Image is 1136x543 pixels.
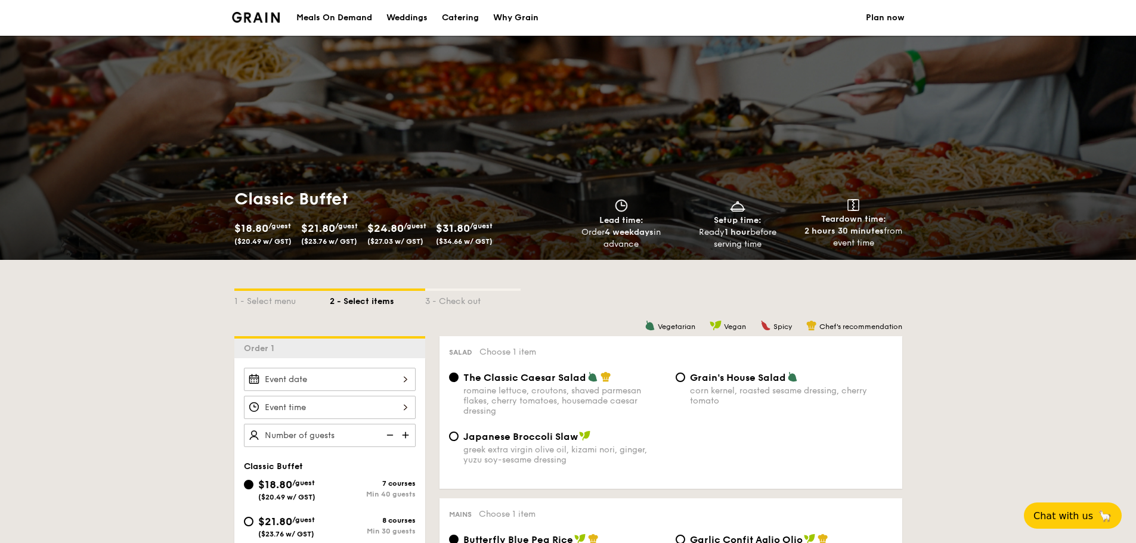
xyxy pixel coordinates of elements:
[725,227,750,237] strong: 1 hour
[449,373,459,382] input: The Classic Caesar Saladromaine lettuce, croutons, shaved parmesan flakes, cherry tomatoes, house...
[244,517,253,526] input: $21.80/guest($23.76 w/ GST)8 coursesMin 30 guests
[819,322,902,331] span: Chef's recommendation
[1033,510,1093,522] span: Chat with us
[463,386,666,416] div: romaine lettuce, croutons, shaved parmesan flakes, cherry tomatoes, housemade caesar dressing
[479,347,536,357] span: Choose 1 item
[1024,502,1122,529] button: Chat with us🦙
[244,461,303,471] span: Classic Buffet
[729,199,747,212] img: icon-dish.430c3a2e.svg
[244,396,416,419] input: Event time
[234,188,564,210] h1: Classic Buffet
[760,320,771,331] img: icon-spicy.37a8142b.svg
[398,424,416,446] img: icon-add.58712e84.svg
[258,493,315,501] span: ($20.49 w/ GST)
[268,222,291,230] span: /guest
[470,222,493,230] span: /guest
[645,320,655,331] img: icon-vegetarian.fe4039eb.svg
[258,478,292,491] span: $18.80
[258,515,292,528] span: $21.80
[234,291,330,308] div: 1 - Select menu
[244,343,279,353] span: Order 1
[690,372,786,383] span: Grain's House Salad
[600,371,611,382] img: icon-chef-hat.a58ddaea.svg
[612,199,630,212] img: icon-clock.2db775ea.svg
[599,215,643,225] span: Lead time:
[232,12,280,23] img: Grain
[658,322,695,331] span: Vegetarian
[806,320,817,331] img: icon-chef-hat.a58ddaea.svg
[690,386,893,406] div: corn kernel, roasted sesame dressing, cherry tomato
[463,372,586,383] span: The Classic Caesar Salad
[449,510,472,519] span: Mains
[244,368,416,391] input: Event date
[710,320,722,331] img: icon-vegan.f8ff3823.svg
[292,516,315,524] span: /guest
[330,516,416,525] div: 8 courses
[714,215,762,225] span: Setup time:
[232,12,280,23] a: Logotype
[380,424,398,446] img: icon-reduce.1d2dbef1.svg
[244,424,416,447] input: Number of guests
[787,371,798,382] img: icon-vegetarian.fe4039eb.svg
[292,479,315,487] span: /guest
[463,431,578,442] span: Japanese Broccoli Slaw
[404,222,426,230] span: /guest
[800,225,907,249] div: from event time
[724,322,746,331] span: Vegan
[449,432,459,441] input: Japanese Broccoli Slawgreek extra virgin olive oil, kizami nori, ginger, yuzu soy-sesame dressing
[1098,509,1112,523] span: 🦙
[773,322,792,331] span: Spicy
[463,445,666,465] div: greek extra virgin olive oil, kizami nori, ginger, yuzu soy-sesame dressing
[301,237,357,246] span: ($23.76 w/ GST)
[821,214,886,224] span: Teardown time:
[330,490,416,498] div: Min 40 guests
[579,430,591,441] img: icon-vegan.f8ff3823.svg
[330,479,416,488] div: 7 courses
[587,371,598,382] img: icon-vegetarian.fe4039eb.svg
[676,373,685,382] input: Grain's House Saladcorn kernel, roasted sesame dressing, cherry tomato
[847,199,859,211] img: icon-teardown.65201eee.svg
[436,237,493,246] span: ($34.66 w/ GST)
[367,222,404,235] span: $24.80
[605,227,654,237] strong: 4 weekdays
[234,237,292,246] span: ($20.49 w/ GST)
[449,348,472,356] span: Salad
[425,291,521,308] div: 3 - Check out
[330,527,416,535] div: Min 30 guests
[367,237,423,246] span: ($27.03 w/ GST)
[804,226,884,236] strong: 2 hours 30 minutes
[301,222,335,235] span: $21.80
[234,222,268,235] span: $18.80
[568,226,675,250] div: Order in advance
[684,226,791,250] div: Ready before serving time
[258,530,314,538] span: ($23.76 w/ GST)
[479,509,536,519] span: Choose 1 item
[335,222,358,230] span: /guest
[244,480,253,489] input: $18.80/guest($20.49 w/ GST)7 coursesMin 40 guests
[436,222,470,235] span: $31.80
[330,291,425,308] div: 2 - Select items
